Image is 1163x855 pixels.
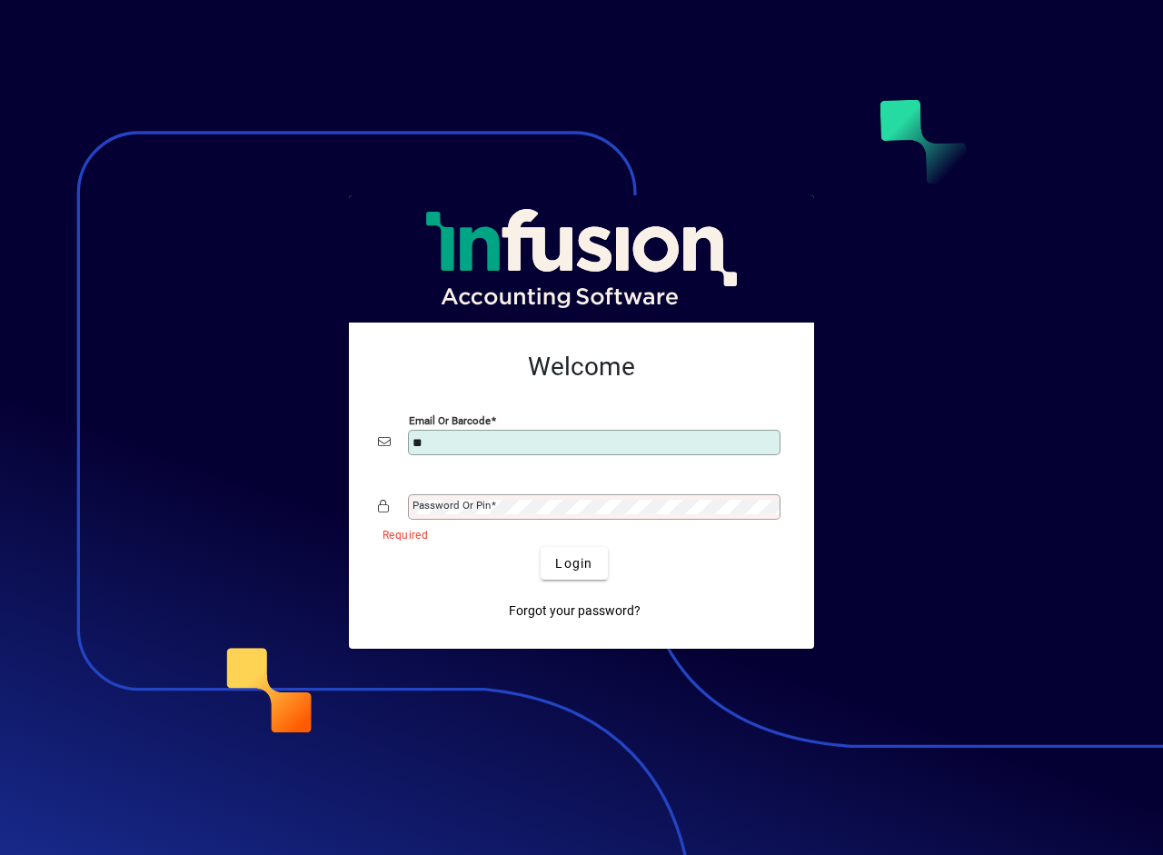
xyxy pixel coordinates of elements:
[509,601,641,621] span: Forgot your password?
[555,554,592,573] span: Login
[541,547,607,580] button: Login
[502,594,648,627] a: Forgot your password?
[409,414,491,427] mat-label: Email or Barcode
[413,499,491,512] mat-label: Password or Pin
[383,524,770,543] mat-error: Required
[378,352,785,383] h2: Welcome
